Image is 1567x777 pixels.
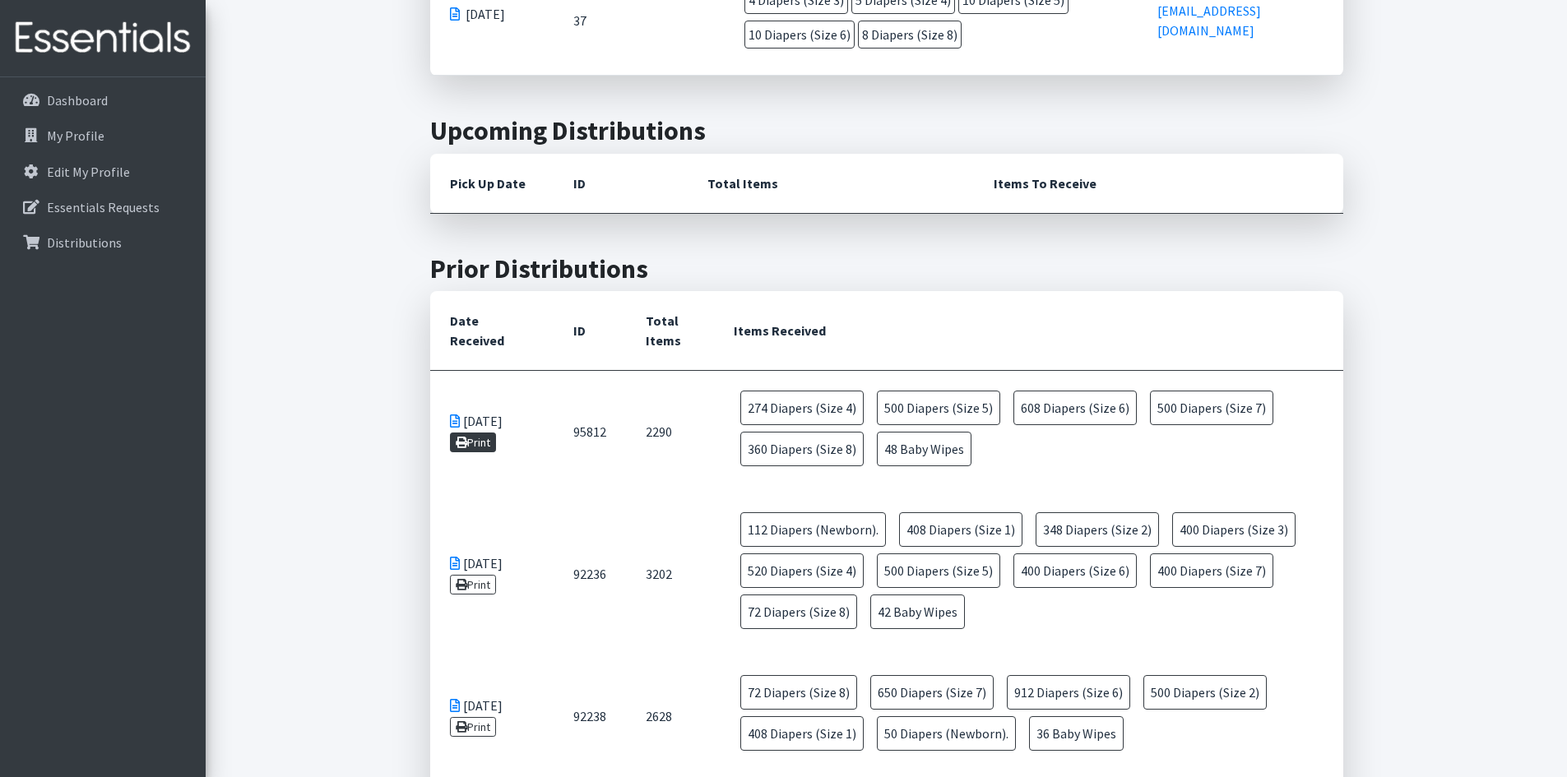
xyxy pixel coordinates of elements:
span: 912 Diapers (Size 6) [1007,675,1130,710]
span: 608 Diapers (Size 6) [1013,391,1137,425]
td: 2628 [626,655,715,777]
span: 520 Diapers (Size 4) [740,553,864,588]
a: Dashboard [7,84,199,117]
span: 348 Diapers (Size 2) [1036,512,1159,547]
h2: Prior Distributions [430,253,1343,284]
span: 500 Diapers (Size 5) [877,553,1000,588]
th: ID [554,291,626,371]
span: 500 Diapers (Size 5) [877,391,1000,425]
td: 92238 [554,655,626,777]
p: Essentials Requests [47,199,160,215]
span: 72 Diapers (Size 8) [740,594,857,629]
a: Distributions [7,226,199,259]
a: [EMAIL_ADDRESS][DOMAIN_NAME] [1157,2,1261,39]
p: My Profile [47,127,104,144]
span: 400 Diapers (Size 7) [1150,553,1273,588]
td: 3202 [626,493,715,655]
td: [DATE] [430,493,554,655]
h2: Upcoming Distributions [430,115,1343,146]
span: 500 Diapers (Size 7) [1150,391,1273,425]
span: [DATE] [466,4,505,24]
span: 8 Diapers (Size 8) [858,21,962,49]
span: 408 Diapers (Size 1) [740,716,864,751]
span: 10 Diapers (Size 6) [744,21,855,49]
a: Essentials Requests [7,191,199,224]
span: 42 Baby Wipes [870,594,965,629]
td: 95812 [554,371,626,493]
td: [DATE] [430,655,554,777]
a: Edit My Profile [7,155,199,188]
th: Date Received [430,291,554,371]
span: 50 Diapers (Newborn). [877,716,1016,751]
th: ID [554,154,688,214]
span: 36 Baby Wipes [1029,716,1124,751]
span: 112 Diapers (Newborn). [740,512,886,547]
span: 650 Diapers (Size 7) [870,675,994,710]
th: Total Items [626,291,715,371]
a: My Profile [7,119,199,152]
td: [DATE] [430,371,554,493]
td: 2290 [626,371,715,493]
span: 48 Baby Wipes [877,432,971,466]
a: Print [450,717,497,737]
td: 92236 [554,493,626,655]
span: 408 Diapers (Size 1) [899,512,1022,547]
span: 274 Diapers (Size 4) [740,391,864,425]
th: Items Received [714,291,1342,371]
a: Print [450,432,497,452]
a: Print [450,575,497,594]
span: 500 Diapers (Size 2) [1143,675,1267,710]
span: 400 Diapers (Size 3) [1172,512,1296,547]
th: Pick Up Date [430,154,554,214]
p: Distributions [47,234,122,251]
p: Edit My Profile [47,164,130,180]
span: 72 Diapers (Size 8) [740,675,857,710]
th: Total Items [688,154,974,214]
span: 360 Diapers (Size 8) [740,432,864,466]
th: Items To Receive [974,154,1343,214]
img: HumanEssentials [7,11,199,66]
p: Dashboard [47,92,108,109]
span: 400 Diapers (Size 6) [1013,553,1137,588]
